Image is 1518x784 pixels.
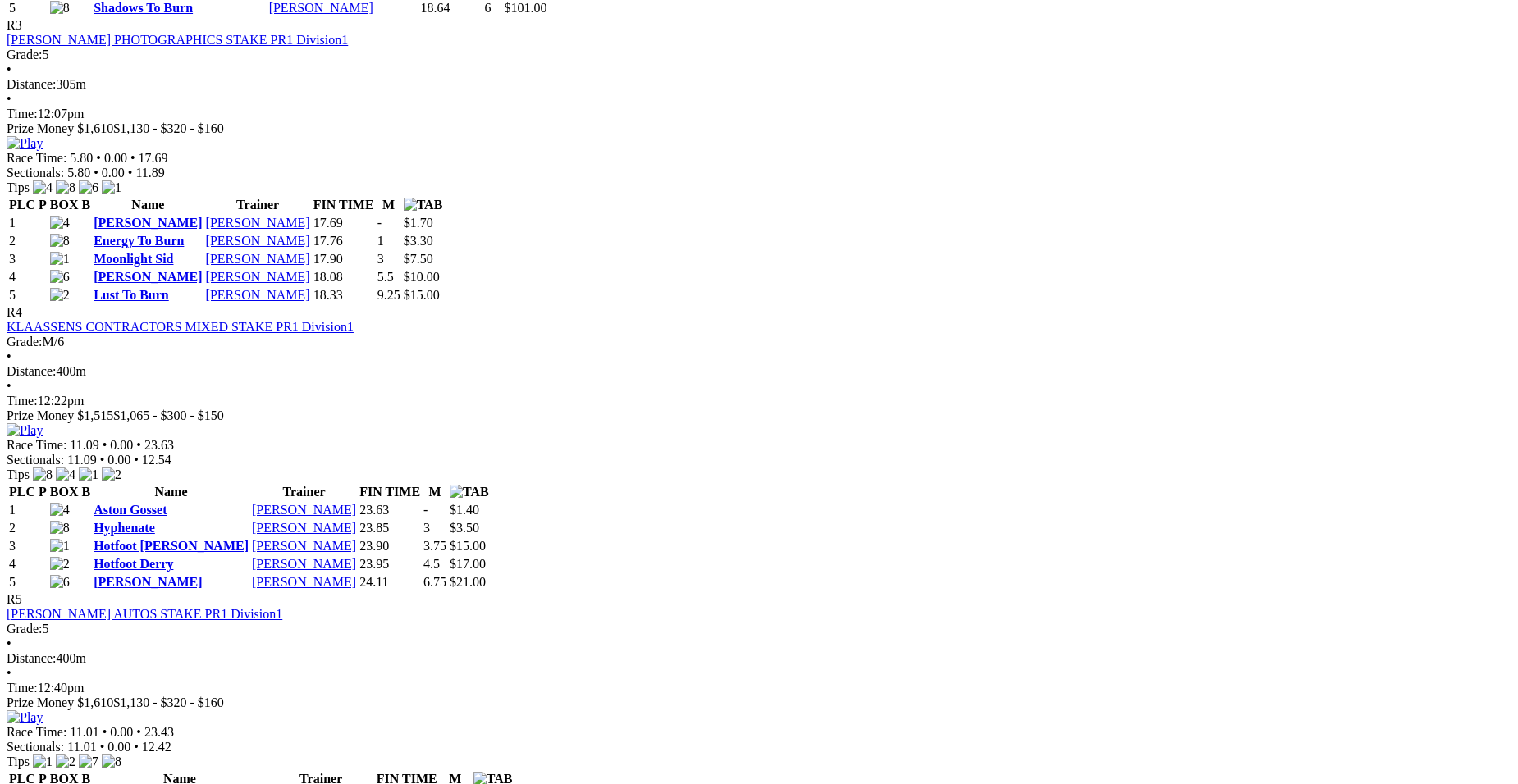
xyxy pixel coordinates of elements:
[423,521,430,535] text: 3
[377,216,382,230] text: -
[130,151,135,165] span: •
[7,607,282,621] a: [PERSON_NAME] AUTOS STAKE PR1 Division1
[313,287,375,303] td: 18.33
[450,557,486,571] span: $17.00
[56,180,75,195] img: 8
[103,438,107,452] span: •
[7,166,64,180] span: Sectionals:
[7,92,11,106] span: •
[7,33,348,47] a: [PERSON_NAME] PHOTOGRAPHICS STAKE PR1 Division1
[7,48,1511,62] div: 5
[7,335,43,349] span: Grade:
[7,62,11,76] span: •
[8,251,48,267] td: 3
[404,288,440,302] span: $15.00
[7,592,22,606] span: R5
[100,453,105,467] span: •
[103,725,107,739] span: •
[7,394,1511,408] div: 12:22pm
[50,575,70,590] img: 6
[7,379,11,393] span: •
[102,180,121,195] img: 1
[81,485,90,499] span: B
[423,484,447,500] th: M
[50,216,70,230] img: 4
[96,151,101,165] span: •
[206,270,310,284] a: [PERSON_NAME]
[81,198,90,212] span: B
[7,740,64,754] span: Sectionals:
[136,725,141,739] span: •
[8,215,48,231] td: 1
[7,622,43,636] span: Grade:
[359,538,421,554] td: 23.90
[79,467,98,482] img: 1
[79,180,98,195] img: 6
[7,364,56,378] span: Distance:
[313,197,375,213] th: FIN TIME
[8,520,48,536] td: 2
[423,503,428,517] text: -
[79,754,98,769] img: 7
[7,725,66,739] span: Race Time:
[94,216,202,230] a: [PERSON_NAME]
[450,485,489,499] img: TAB
[94,252,173,266] a: Moonlight Sid
[7,666,11,680] span: •
[144,725,174,739] span: 23.43
[7,438,66,452] span: Race Time:
[450,539,486,553] span: $15.00
[252,557,356,571] a: [PERSON_NAME]
[359,502,421,518] td: 23.63
[50,539,70,554] img: 1
[450,521,479,535] span: $3.50
[102,166,125,180] span: 0.00
[377,288,400,302] text: 9.25
[205,197,311,213] th: Trainer
[50,521,70,536] img: 8
[33,180,53,195] img: 4
[7,77,56,91] span: Distance:
[7,681,38,695] span: Time:
[50,485,79,499] span: BOX
[7,107,38,121] span: Time:
[128,166,133,180] span: •
[8,502,48,518] td: 1
[377,234,384,248] text: 1
[359,574,421,590] td: 24.11
[7,349,11,363] span: •
[359,556,421,572] td: 23.95
[7,467,30,481] span: Tips
[359,520,421,536] td: 23.85
[450,503,479,517] span: $1.40
[39,485,47,499] span: P
[377,197,401,213] th: M
[252,521,356,535] a: [PERSON_NAME]
[8,556,48,572] td: 4
[94,1,193,15] a: Shadows To Burn
[404,252,433,266] span: $7.50
[93,484,249,500] th: Name
[139,151,168,165] span: 17.69
[404,234,433,248] span: $3.30
[7,754,30,768] span: Tips
[50,198,79,212] span: BOX
[94,557,173,571] a: Hotfoot Derry
[313,233,375,249] td: 17.76
[7,651,1511,666] div: 400m
[56,467,75,482] img: 4
[9,198,35,212] span: PLC
[252,503,356,517] a: [PERSON_NAME]
[484,1,491,15] text: 6
[7,695,1511,710] div: Prize Money $1,610
[134,453,139,467] span: •
[113,408,224,422] span: $1,065 - $300 - $150
[94,575,202,589] a: [PERSON_NAME]
[33,754,53,769] img: 1
[313,269,375,285] td: 18.08
[107,453,130,467] span: 0.00
[70,151,93,165] span: 5.80
[50,557,70,572] img: 2
[252,539,356,553] a: [PERSON_NAME]
[113,695,224,709] span: $1,130 - $320 - $160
